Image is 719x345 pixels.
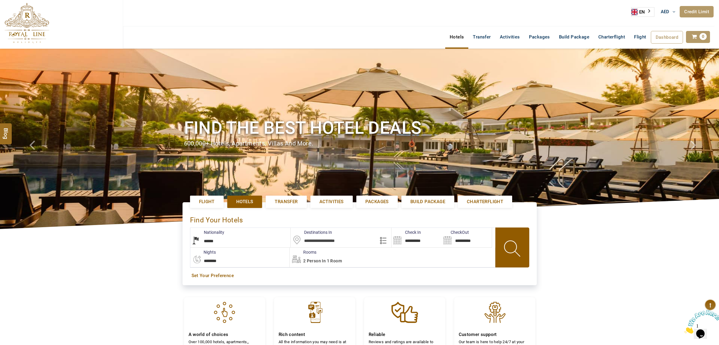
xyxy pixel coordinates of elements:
h4: Rich content [279,332,351,337]
label: Rooms [290,249,316,255]
span: Hotels [236,199,253,205]
img: Chat attention grabber [2,2,40,26]
a: Activities [310,196,353,208]
span: Dashboard [656,35,678,40]
span: Packages [365,199,389,205]
a: Build Package [401,196,454,208]
a: Packages [356,196,398,208]
a: Packages [524,31,554,43]
label: Check In [391,229,421,235]
input: Search [391,228,442,247]
span: 2 Person in 1 Room [303,258,342,263]
label: Destinations In [291,229,332,235]
span: Charterflight [598,34,625,40]
span: Flight [199,199,215,205]
a: Charterflight [458,196,512,208]
h4: A world of choices [189,332,261,337]
input: Search [442,228,492,247]
h4: Customer support [459,332,531,337]
a: 0 [686,31,710,43]
span: Transfer [275,199,298,205]
a: Flight [190,196,224,208]
a: EN [631,8,654,17]
span: Flight [634,34,646,40]
iframe: chat widget [682,307,719,336]
label: Nationality [190,229,224,235]
a: Transfer [266,196,307,208]
label: nights [190,249,216,255]
a: Transfer [468,31,495,43]
a: Flight [630,31,651,37]
img: The Royal Line Holidays [5,3,49,43]
span: AED [661,9,669,14]
a: Activities [495,31,524,43]
a: Charterflight [594,31,630,43]
label: CheckOut [442,229,469,235]
a: Build Package [554,31,594,43]
span: Activities [319,199,344,205]
div: Find Your Hotels [190,210,529,227]
span: 0 [699,33,707,40]
a: Hotels [227,196,262,208]
h1: Find the best hotel deals [184,117,535,139]
a: Set Your Preference [192,273,528,279]
div: 600,000+ hotels, apartments, villas and more. [184,139,535,148]
span: Charterflight [467,199,503,205]
a: Credit Limit [680,6,714,17]
a: Hotels [445,31,468,43]
h4: Reliable [369,332,441,337]
span: Build Package [410,199,445,205]
span: 1 [2,2,5,8]
aside: Language selected: English [631,7,654,17]
div: Language [631,7,654,17]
